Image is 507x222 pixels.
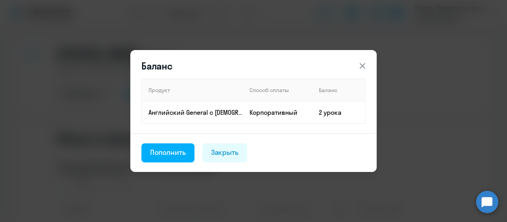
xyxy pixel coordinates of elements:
td: 2 урока [313,101,365,124]
button: Пополнить [141,143,194,162]
header: Баланс [130,60,377,72]
th: Продукт [142,79,243,101]
td: Корпоративный [243,101,313,124]
div: Пополнить [150,147,186,158]
th: Баланс [313,79,365,101]
div: Закрыть [211,147,239,158]
button: Закрыть [202,143,248,162]
th: Способ оплаты [243,79,313,101]
p: Английский General с [DEMOGRAPHIC_DATA] преподавателем [149,108,243,117]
